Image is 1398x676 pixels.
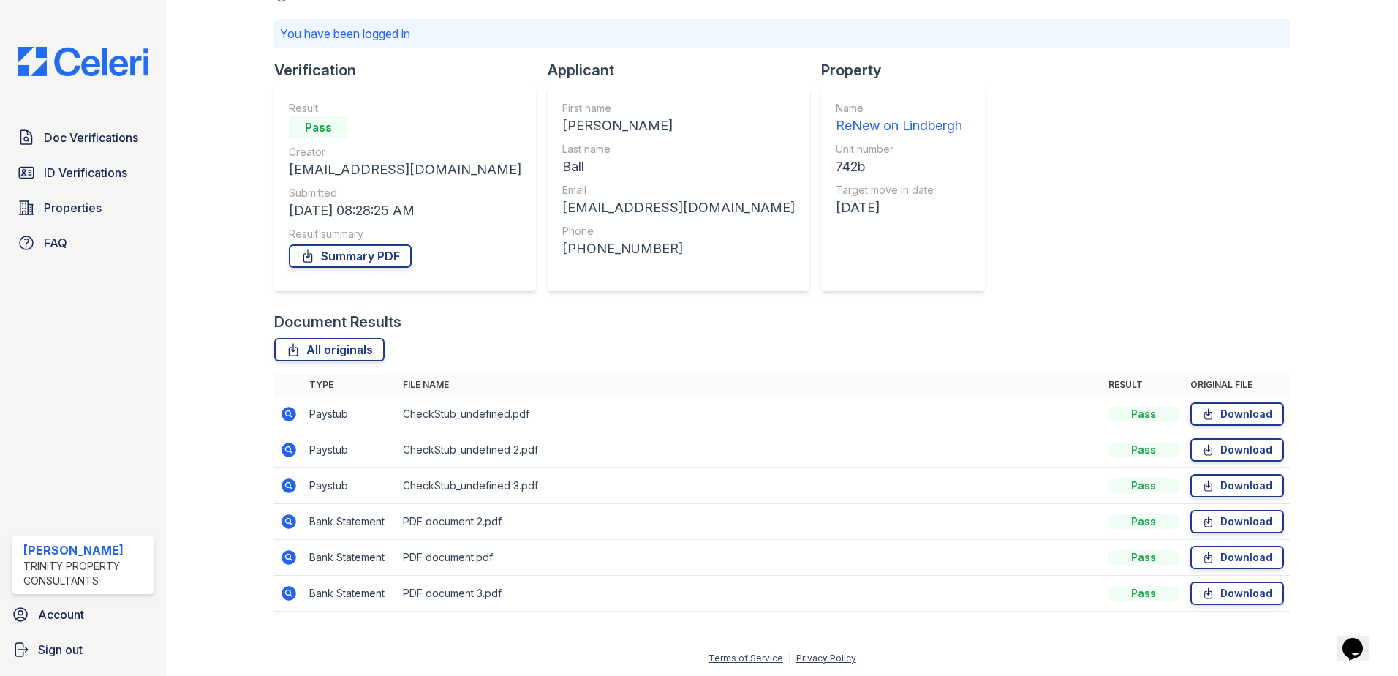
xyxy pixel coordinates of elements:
div: Submitted [289,186,521,200]
div: Pass [289,116,347,139]
td: Paystub [303,468,397,504]
td: Paystub [303,397,397,432]
div: Trinity Property Consultants [23,559,148,588]
td: CheckStub_undefined 3.pdf [397,468,1103,504]
td: Paystub [303,432,397,468]
div: First name [562,101,795,116]
th: Original file [1184,373,1290,397]
div: Pass [1108,443,1179,457]
span: Account [38,606,84,623]
span: Sign out [38,641,83,658]
a: Download [1190,474,1284,497]
div: Target move in date [836,183,962,198]
div: [PHONE_NUMBER] [562,239,795,259]
a: Name ReNew on Lindbergh [836,101,962,136]
span: Doc Verifications [44,129,138,146]
span: ID Verifications [44,164,127,181]
div: Document Results [274,312,401,332]
div: 742b [836,157,962,177]
div: Applicant [548,60,821,80]
a: Summary PDF [289,244,412,268]
div: Verification [274,60,548,80]
img: CE_Logo_Blue-a8612792a0a2168367f1c8372b55b34899dd931a85d93a1a3d3e32e68fde9ad4.png [6,47,160,76]
span: Properties [44,199,102,217]
a: Account [6,600,160,629]
td: PDF document 2.pdf [397,504,1103,540]
div: Pass [1108,407,1179,421]
a: Sign out [6,635,160,664]
div: Pass [1108,514,1179,529]
div: | [788,653,791,664]
a: Download [1190,546,1284,569]
div: Name [836,101,962,116]
div: Last name [562,142,795,157]
div: [DATE] 08:28:25 AM [289,200,521,221]
div: Ball [562,157,795,177]
td: Bank Statement [303,540,397,576]
td: CheckStub_undefined.pdf [397,397,1103,432]
div: [PERSON_NAME] [23,541,148,559]
div: Pass [1108,478,1179,493]
div: [PERSON_NAME] [562,116,795,136]
div: Result [289,101,521,116]
div: [EMAIL_ADDRESS][DOMAIN_NAME] [562,198,795,218]
div: [DATE] [836,198,962,218]
a: All originals [274,338,385,361]
th: Result [1103,373,1184,397]
a: ID Verifications [12,158,154,187]
a: Properties [12,193,154,222]
a: Download [1190,402,1284,426]
a: Download [1190,438,1284,462]
div: Property [821,60,997,80]
td: PDF document.pdf [397,540,1103,576]
div: Email [562,183,795,198]
td: Bank Statement [303,576,397,612]
td: CheckStub_undefined 2.pdf [397,432,1103,468]
a: Download [1190,510,1284,533]
div: Pass [1108,586,1179,601]
div: Phone [562,224,795,239]
span: FAQ [44,234,67,252]
div: ReNew on Lindbergh [836,116,962,136]
th: Type [303,373,397,397]
td: PDF document 3.pdf [397,576,1103,612]
div: Pass [1108,550,1179,565]
a: Terms of Service [709,653,783,664]
a: Download [1190,582,1284,605]
a: FAQ [12,228,154,258]
div: Result summary [289,227,521,241]
a: Privacy Policy [796,653,856,664]
th: File name [397,373,1103,397]
div: Unit number [836,142,962,157]
p: You have been logged in [280,25,1284,42]
div: Creator [289,145,521,159]
a: Doc Verifications [12,123,154,152]
iframe: chat widget [1337,617,1383,661]
td: Bank Statement [303,504,397,540]
div: [EMAIL_ADDRESS][DOMAIN_NAME] [289,159,521,180]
